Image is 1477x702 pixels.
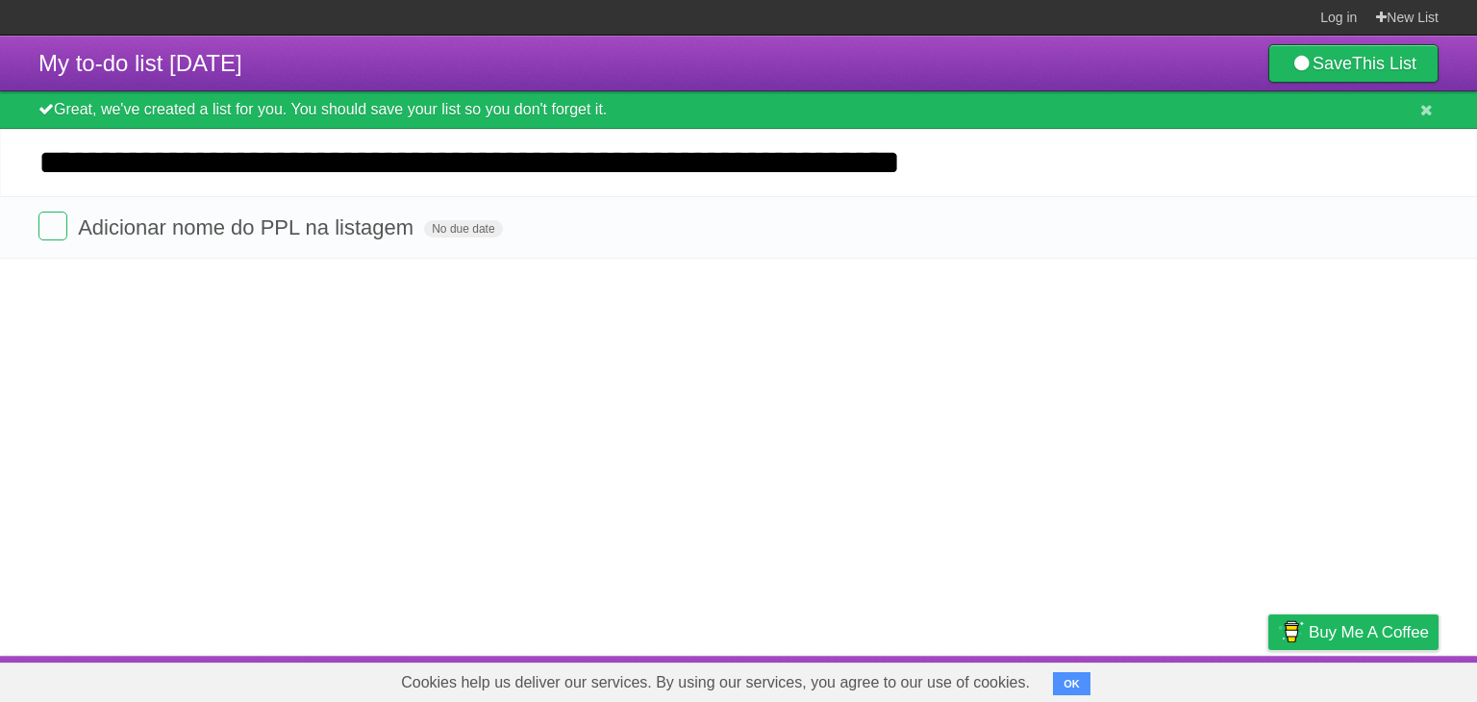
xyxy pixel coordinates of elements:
[78,215,418,239] span: Adicionar nome do PPL na listagem
[1317,661,1439,697] a: Suggest a feature
[1278,615,1304,648] img: Buy me a coffee
[1309,615,1429,649] span: Buy me a coffee
[1178,661,1220,697] a: Terms
[1243,661,1293,697] a: Privacy
[1013,661,1053,697] a: About
[1268,44,1439,83] a: SaveThis List
[1352,54,1416,73] b: This List
[1076,661,1154,697] a: Developers
[38,212,67,240] label: Done
[424,220,502,238] span: No due date
[1053,672,1090,695] button: OK
[38,50,242,76] span: My to-do list [DATE]
[382,664,1049,702] span: Cookies help us deliver our services. By using our services, you agree to our use of cookies.
[1268,614,1439,650] a: Buy me a coffee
